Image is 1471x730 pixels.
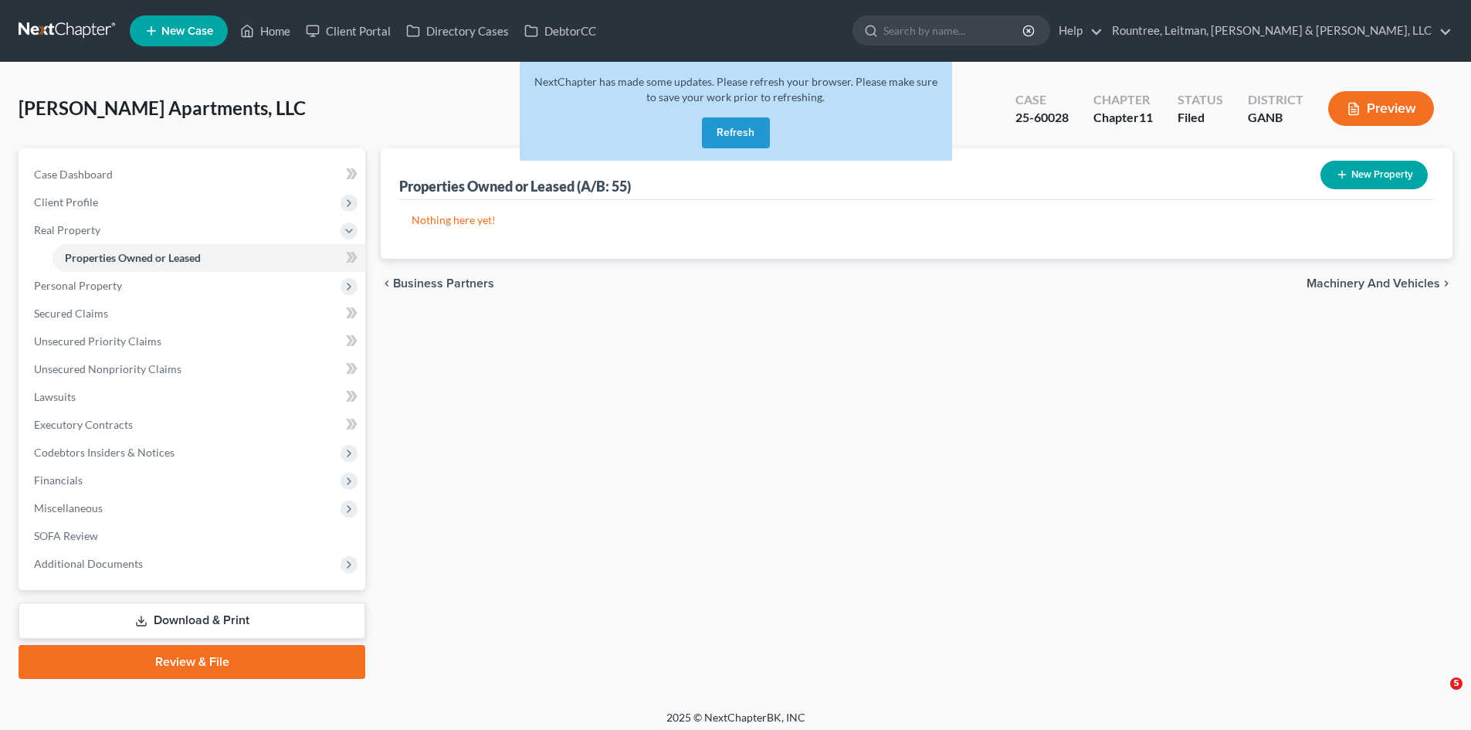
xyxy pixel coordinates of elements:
span: 5 [1450,677,1463,690]
span: SOFA Review [34,529,98,542]
a: Directory Cases [398,17,517,45]
button: Machinery and Vehicles chevron_right [1307,277,1452,290]
a: DebtorCC [517,17,604,45]
a: SOFA Review [22,522,365,550]
button: New Property [1320,161,1428,189]
a: Client Portal [298,17,398,45]
div: Chapter [1093,91,1153,109]
span: [PERSON_NAME] Apartments, LLC [19,97,306,119]
i: chevron_left [381,277,393,290]
div: Filed [1178,109,1223,127]
input: Search by name... [883,16,1025,45]
span: NextChapter has made some updates. Please refresh your browser. Please make sure to save your wor... [534,75,937,104]
span: Executory Contracts [34,418,133,431]
span: Real Property [34,223,100,236]
span: Properties Owned or Leased [65,251,201,264]
a: Help [1051,17,1103,45]
div: District [1248,91,1303,109]
div: Chapter [1093,109,1153,127]
p: Nothing here yet! [412,212,1422,228]
span: Machinery and Vehicles [1307,277,1440,290]
span: 11 [1139,110,1153,124]
button: Refresh [702,117,770,148]
i: chevron_right [1440,277,1452,290]
a: Unsecured Nonpriority Claims [22,355,365,383]
a: Rountree, Leitman, [PERSON_NAME] & [PERSON_NAME], LLC [1104,17,1452,45]
button: chevron_left Business Partners [381,277,494,290]
span: New Case [161,25,213,37]
a: Lawsuits [22,383,365,411]
a: Executory Contracts [22,411,365,439]
span: Financials [34,474,83,487]
span: Unsecured Priority Claims [34,334,161,348]
a: Home [232,17,298,45]
span: Miscellaneous [34,501,103,514]
span: Case Dashboard [34,168,113,181]
a: Case Dashboard [22,161,365,188]
div: 25-60028 [1015,109,1069,127]
span: Personal Property [34,279,122,292]
a: Secured Claims [22,300,365,328]
div: Properties Owned or Leased (A/B: 55) [399,177,631,195]
span: Additional Documents [34,557,143,570]
div: Status [1178,91,1223,109]
span: Lawsuits [34,390,76,403]
a: Properties Owned or Leased [53,244,365,272]
a: Review & File [19,645,365,679]
span: Secured Claims [34,307,108,320]
span: Business Partners [393,277,494,290]
button: Preview [1328,91,1434,126]
iframe: Intercom live chat [1418,677,1456,715]
div: Case [1015,91,1069,109]
a: Unsecured Priority Claims [22,328,365,355]
a: Download & Print [19,603,365,639]
span: Unsecured Nonpriority Claims [34,362,181,375]
span: Client Profile [34,195,98,209]
div: GANB [1248,109,1303,127]
span: Codebtors Insiders & Notices [34,446,175,459]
